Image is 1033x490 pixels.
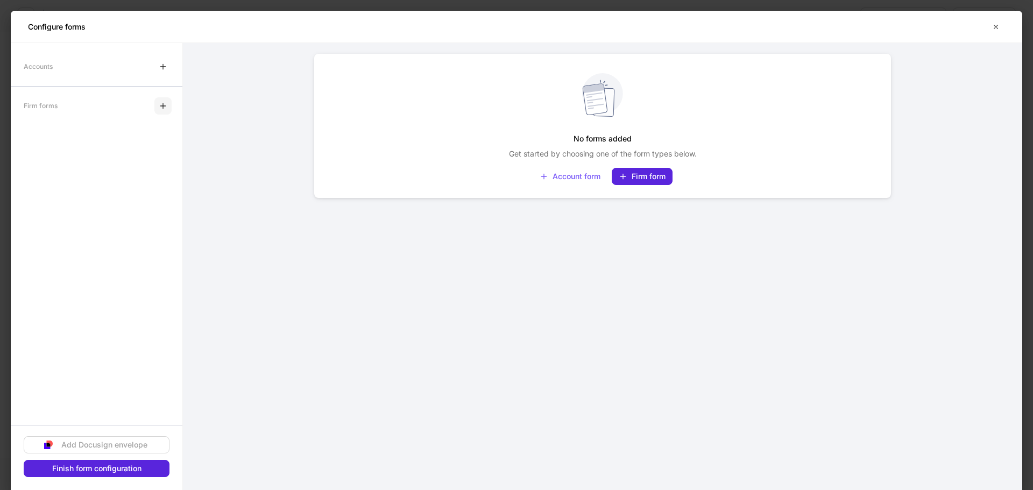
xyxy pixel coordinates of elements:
div: Finish form configuration [52,465,141,472]
div: Accounts [24,57,53,76]
div: Firm forms [24,96,58,115]
h5: Configure forms [28,22,86,32]
p: Get started by choosing one of the form types below. [509,148,697,159]
div: Account form [540,172,600,181]
button: Firm form [612,168,673,185]
h5: No forms added [574,129,632,148]
button: Finish form configuration [24,460,169,477]
button: Account form [533,168,607,185]
div: Firm form [619,172,666,181]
